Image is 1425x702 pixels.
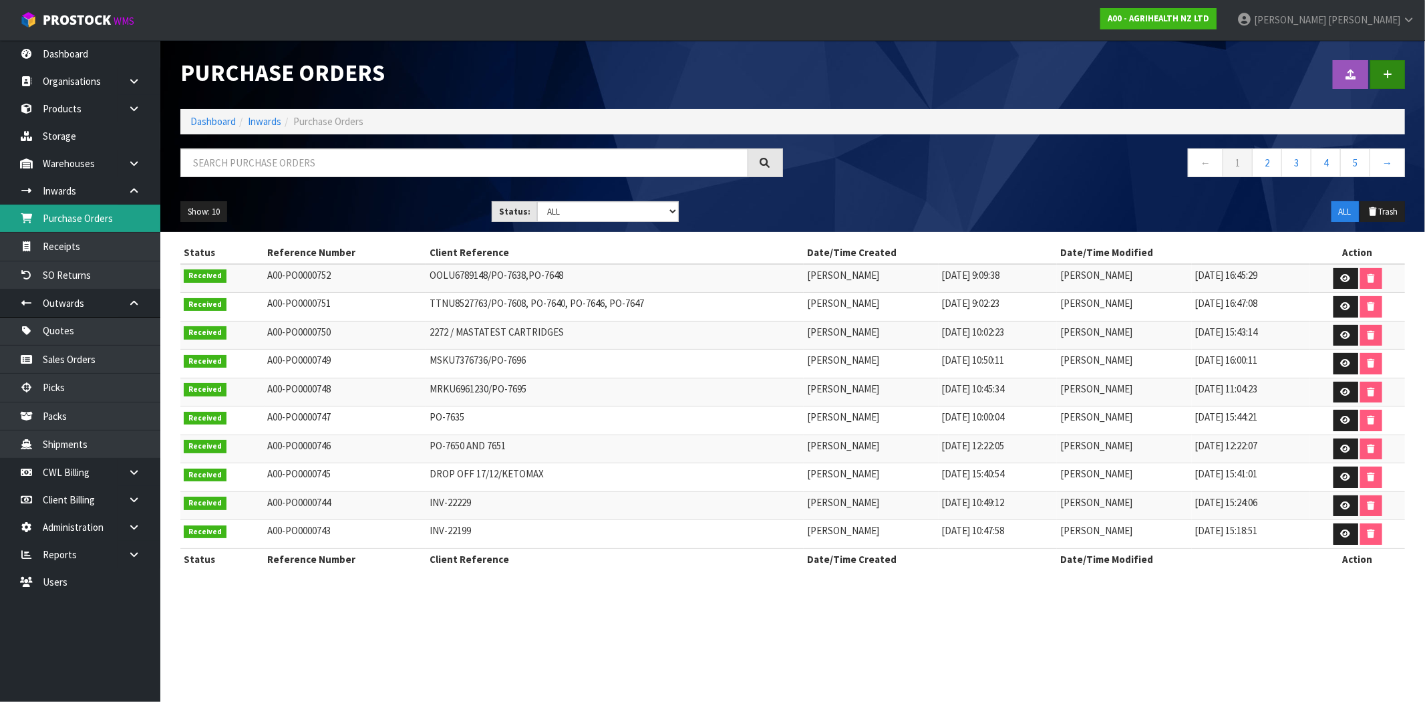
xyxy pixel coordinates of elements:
[807,326,879,338] span: [PERSON_NAME]
[426,321,804,350] td: 2272 / MASTATEST CARTRIDGES
[1195,439,1258,452] span: [DATE] 12:22:07
[807,411,879,423] span: [PERSON_NAME]
[265,321,426,350] td: A00-PO0000750
[20,11,37,28] img: cube-alt.png
[942,467,1005,480] span: [DATE] 15:40:54
[190,115,236,128] a: Dashboard
[265,491,426,520] td: A00-PO0000744
[807,297,879,310] span: [PERSON_NAME]
[1195,326,1258,338] span: [DATE] 15:43:14
[184,497,226,510] span: Received
[1370,148,1405,177] a: →
[1311,148,1341,177] a: 4
[1060,326,1132,338] span: [PERSON_NAME]
[942,496,1005,509] span: [DATE] 10:49:12
[426,242,804,263] th: Client Reference
[265,293,426,322] td: A00-PO0000751
[265,548,426,570] th: Reference Number
[942,439,1005,452] span: [DATE] 12:22:05
[184,269,226,283] span: Received
[942,297,1000,310] span: [DATE] 9:02:23
[807,354,879,366] span: [PERSON_NAME]
[43,11,111,29] span: ProStock
[1331,201,1359,223] button: ALL
[265,520,426,549] td: A00-PO0000743
[293,115,363,128] span: Purchase Orders
[184,326,226,340] span: Received
[426,293,804,322] td: TTNU8527763/PO-7608, PO-7640, PO-7646, PO-7647
[807,467,879,480] span: [PERSON_NAME]
[1060,382,1132,395] span: [PERSON_NAME]
[184,355,226,368] span: Received
[807,496,879,509] span: [PERSON_NAME]
[184,440,226,453] span: Received
[1060,467,1132,480] span: [PERSON_NAME]
[426,463,804,492] td: DROP OFF 17/12/KETOMAX
[114,15,134,27] small: WMS
[1060,354,1132,366] span: [PERSON_NAME]
[1057,548,1310,570] th: Date/Time Modified
[1060,439,1132,452] span: [PERSON_NAME]
[1060,524,1132,537] span: [PERSON_NAME]
[1108,13,1209,24] strong: A00 - AGRIHEALTH NZ LTD
[807,439,879,452] span: [PERSON_NAME]
[184,469,226,482] span: Received
[942,524,1005,537] span: [DATE] 10:47:58
[804,548,1057,570] th: Date/Time Created
[426,491,804,520] td: INV-22229
[1310,548,1405,570] th: Action
[807,269,879,281] span: [PERSON_NAME]
[1060,269,1132,281] span: [PERSON_NAME]
[1254,13,1326,26] span: [PERSON_NAME]
[184,383,226,396] span: Received
[265,350,426,378] td: A00-PO0000749
[1195,354,1258,366] span: [DATE] 16:00:11
[180,242,265,263] th: Status
[1252,148,1282,177] a: 2
[1060,411,1132,423] span: [PERSON_NAME]
[1360,201,1405,223] button: Trash
[426,520,804,549] td: INV-22199
[1188,148,1223,177] a: ←
[265,378,426,406] td: A00-PO0000748
[265,463,426,492] td: A00-PO0000745
[942,354,1005,366] span: [DATE] 10:50:11
[1060,496,1132,509] span: [PERSON_NAME]
[184,525,226,539] span: Received
[180,201,227,223] button: Show: 10
[1100,8,1217,29] a: A00 - AGRIHEALTH NZ LTD
[184,412,226,425] span: Received
[1195,524,1258,537] span: [DATE] 15:18:51
[265,435,426,463] td: A00-PO0000746
[1195,411,1258,423] span: [DATE] 15:44:21
[426,378,804,406] td: MRKU6961230/PO-7695
[426,350,804,378] td: MSKU7376736/PO-7696
[1328,13,1400,26] span: [PERSON_NAME]
[180,148,748,177] input: Search purchase orders
[1340,148,1370,177] a: 5
[1195,496,1258,509] span: [DATE] 15:24:06
[499,206,530,217] strong: Status:
[803,148,1406,181] nav: Page navigation
[1223,148,1253,177] a: 1
[942,382,1005,395] span: [DATE] 10:45:34
[804,242,1057,263] th: Date/Time Created
[184,298,226,312] span: Received
[1281,148,1311,177] a: 3
[942,411,1005,423] span: [DATE] 10:00:04
[807,524,879,537] span: [PERSON_NAME]
[248,115,281,128] a: Inwards
[265,264,426,293] td: A00-PO0000752
[807,382,879,395] span: [PERSON_NAME]
[1195,269,1258,281] span: [DATE] 16:45:29
[1195,467,1258,480] span: [DATE] 15:41:01
[1195,297,1258,310] span: [DATE] 16:47:08
[426,435,804,463] td: PO-7650 AND 7651
[426,406,804,435] td: PO-7635
[426,548,804,570] th: Client Reference
[265,406,426,435] td: A00-PO0000747
[1310,242,1405,263] th: Action
[1057,242,1310,263] th: Date/Time Modified
[1195,382,1258,395] span: [DATE] 11:04:23
[265,242,426,263] th: Reference Number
